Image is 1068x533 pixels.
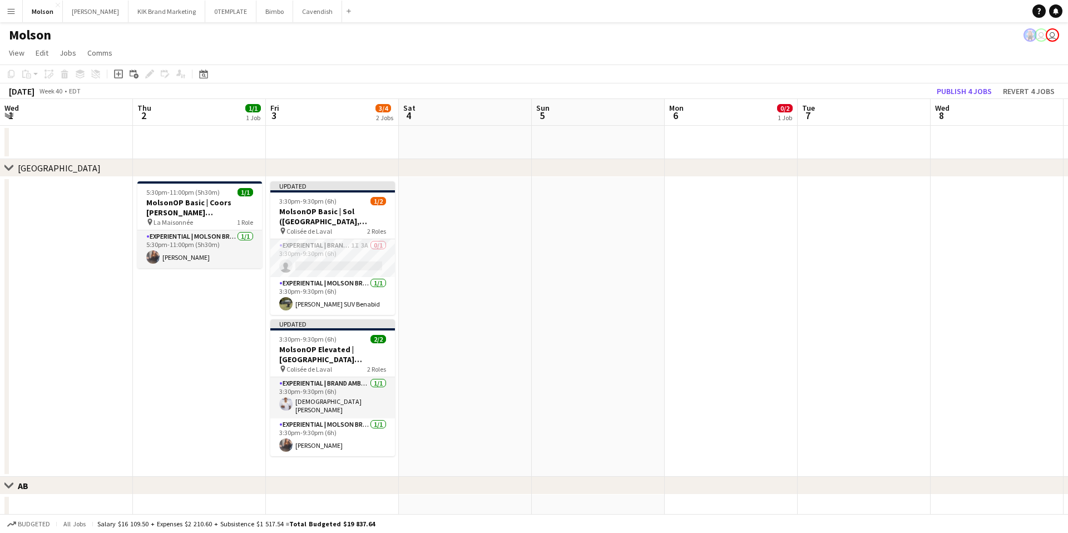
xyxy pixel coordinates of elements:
span: View [9,48,24,58]
div: [DATE] [9,86,34,97]
div: Updated [270,319,395,328]
span: 3:30pm-9:30pm (6h) [279,197,337,205]
app-card-role: Experiential | Molson Brand Specialist1/15:30pm-11:00pm (5h30m)[PERSON_NAME] [137,230,262,268]
app-job-card: Updated3:30pm-9:30pm (6h)2/2MolsonOP Elevated | [GEOGRAPHIC_DATA] ([GEOGRAPHIC_DATA], [GEOGRAPHIC... [270,319,395,456]
app-user-avatar: Mehraj Jabbar [1046,28,1059,42]
app-job-card: Updated3:30pm-9:30pm (6h)1/2MolsonOP Basic | Sol ([GEOGRAPHIC_DATA], [GEOGRAPHIC_DATA]) Colisée d... [270,181,395,315]
span: 5:30pm-11:00pm (5h30m) [146,188,220,196]
app-user-avatar: Lysandre Dorval [1023,28,1037,42]
span: 3/4 [375,104,391,112]
div: 2 Jobs [376,113,393,122]
a: View [4,46,29,60]
app-user-avatar: Poojitha Bangalore Girish [1035,28,1048,42]
span: 4 [402,109,416,122]
span: Mon [669,103,684,113]
span: Colisée de Laval [286,365,332,373]
span: Fri [270,103,279,113]
button: Cavendish [293,1,342,22]
span: Sun [536,103,550,113]
a: Jobs [55,46,81,60]
h3: MolsonOP Elevated | [GEOGRAPHIC_DATA] ([GEOGRAPHIC_DATA], [GEOGRAPHIC_DATA]) [270,344,395,364]
span: Sat [403,103,416,113]
span: 2/2 [370,335,386,343]
span: Jobs [60,48,76,58]
app-card-role: Experiential | Brand Ambassador1I3A0/13:30pm-9:30pm (6h) [270,239,395,277]
app-card-role: Experiential | Molson Brand Specialist1/13:30pm-9:30pm (6h)[PERSON_NAME] SUV Benabid [270,277,395,315]
div: AB [18,480,37,491]
span: All jobs [61,520,88,528]
span: 2 Roles [367,365,386,373]
span: 1 Role [237,218,253,226]
button: Bimbo [256,1,293,22]
span: La Maisonnée [154,218,193,226]
app-card-role: Experiential | Brand Ambassador1/13:30pm-9:30pm (6h)[DEMOGRAPHIC_DATA][PERSON_NAME] [270,377,395,418]
span: Colisée de Laval [286,227,332,235]
a: Edit [31,46,53,60]
h3: MolsonOP Basic | Coors [PERSON_NAME] ([GEOGRAPHIC_DATA], [GEOGRAPHIC_DATA]) [137,198,262,218]
span: 6 [667,109,684,122]
span: Comms [87,48,112,58]
div: Updated [270,181,395,190]
span: Tue [802,103,815,113]
span: 8 [933,109,950,122]
span: Edit [36,48,48,58]
span: Budgeted [18,520,50,528]
span: 7 [800,109,815,122]
span: 3:30pm-9:30pm (6h) [279,335,337,343]
a: Comms [83,46,117,60]
span: 3 [269,109,279,122]
span: 1/1 [238,188,253,196]
h1: Molson [9,27,51,43]
h3: MolsonOP Basic | Sol ([GEOGRAPHIC_DATA], [GEOGRAPHIC_DATA]) [270,206,395,226]
button: Molson [23,1,63,22]
button: [PERSON_NAME] [63,1,128,22]
button: Budgeted [6,518,52,530]
div: EDT [69,87,81,95]
span: 2 [136,109,151,122]
div: [GEOGRAPHIC_DATA] [18,162,101,174]
button: Revert 4 jobs [998,84,1059,98]
span: Wed [4,103,19,113]
app-job-card: 5:30pm-11:00pm (5h30m)1/1MolsonOP Basic | Coors [PERSON_NAME] ([GEOGRAPHIC_DATA], [GEOGRAPHIC_DAT... [137,181,262,268]
div: 1 Job [778,113,792,122]
button: 0TEMPLATE [205,1,256,22]
span: Wed [935,103,950,113]
span: 0/2 [777,104,793,112]
span: Thu [137,103,151,113]
span: Total Budgeted $19 837.64 [289,520,375,528]
span: 1/1 [245,104,261,112]
span: 1 [3,109,19,122]
span: Week 40 [37,87,65,95]
span: 2 Roles [367,227,386,235]
button: KIK Brand Marketing [128,1,205,22]
div: Salary $16 109.50 + Expenses $2 210.60 + Subsistence $1 517.54 = [97,520,375,528]
span: 1/2 [370,197,386,205]
app-card-role: Experiential | Molson Brand Specialist1/13:30pm-9:30pm (6h)[PERSON_NAME] [270,418,395,456]
button: Publish 4 jobs [932,84,996,98]
div: 1 Job [246,113,260,122]
span: 5 [535,109,550,122]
